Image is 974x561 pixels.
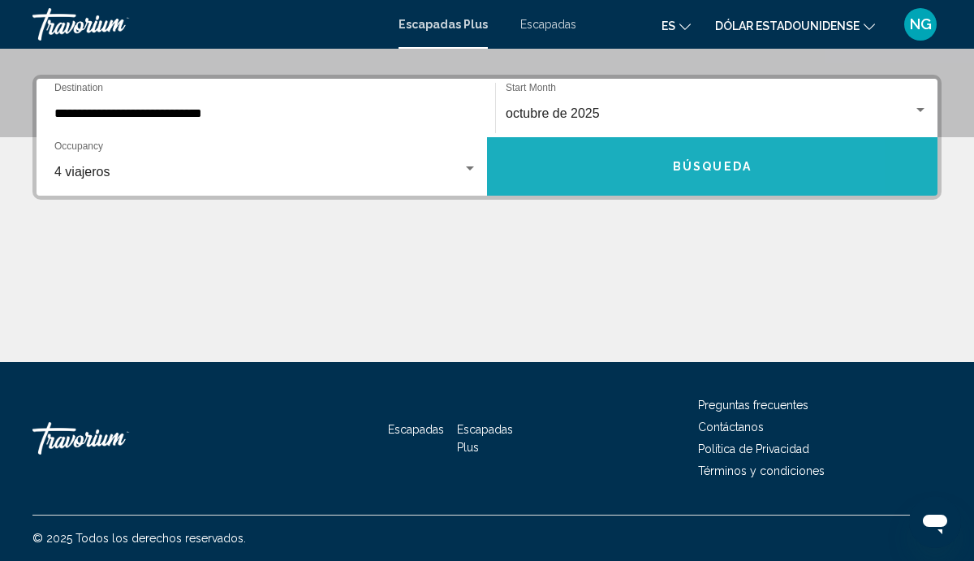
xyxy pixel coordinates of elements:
a: Escapadas Plus [399,18,488,31]
font: es [662,19,675,32]
iframe: Botón para iniciar la ventana de mensajería [909,496,961,548]
button: Menú de usuario [899,7,942,41]
a: Preguntas frecuentes [698,399,808,412]
a: Escapadas [388,423,444,436]
button: Cambiar moneda [715,14,875,37]
button: Búsqueda [487,137,937,196]
font: NG [910,15,932,32]
font: © 2025 Todos los derechos reservados. [32,532,246,545]
a: Travorium [32,414,195,463]
span: 4 viajeros [54,165,110,179]
a: Escapadas Plus [457,423,513,454]
a: Travorium [32,8,382,41]
span: Búsqueda [673,161,752,174]
a: Contáctanos [698,421,764,434]
a: Términos y condiciones [698,464,825,477]
a: Política de Privacidad [698,442,809,455]
button: Cambiar idioma [662,14,691,37]
div: Widget de búsqueda [37,79,937,196]
a: Escapadas [520,18,576,31]
span: octubre de 2025 [506,106,600,120]
font: Dólar estadounidense [715,19,860,32]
